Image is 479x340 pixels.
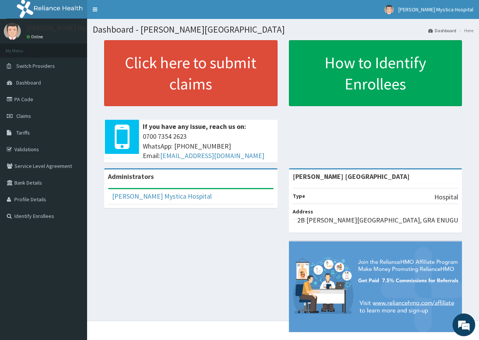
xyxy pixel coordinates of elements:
span: Claims [16,113,31,119]
a: Dashboard [428,27,456,34]
a: [EMAIL_ADDRESS][DOMAIN_NAME] [160,151,264,160]
span: [PERSON_NAME] Mystica Hospital [398,6,473,13]
p: [PERSON_NAME] Mystica Hospital [27,25,126,31]
b: Address [293,208,313,215]
span: Tariffs [16,129,30,136]
a: [PERSON_NAME] Mystica Hospital [112,192,212,201]
h1: Dashboard - [PERSON_NAME][GEOGRAPHIC_DATA] [93,25,473,34]
span: 0700 7354 2623 WhatsApp: [PHONE_NUMBER] Email: [143,132,274,161]
a: Online [27,34,45,39]
img: User Image [384,5,394,14]
img: User Image [4,23,21,40]
b: If you have any issue, reach us on: [143,122,246,131]
img: provider-team-banner.png [289,241,462,332]
a: Click here to submit claims [104,40,278,106]
span: Switch Providers [16,63,55,69]
li: Here [457,27,473,34]
b: Type [293,193,305,199]
p: Hospital [434,192,458,202]
b: Administrators [108,172,154,181]
a: How to Identify Enrollees [289,40,462,106]
strong: [PERSON_NAME] [GEOGRAPHIC_DATA] [293,172,410,181]
p: 2B [PERSON_NAME][GEOGRAPHIC_DATA], GRA ENUGU [297,215,458,225]
span: Dashboard [16,79,41,86]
